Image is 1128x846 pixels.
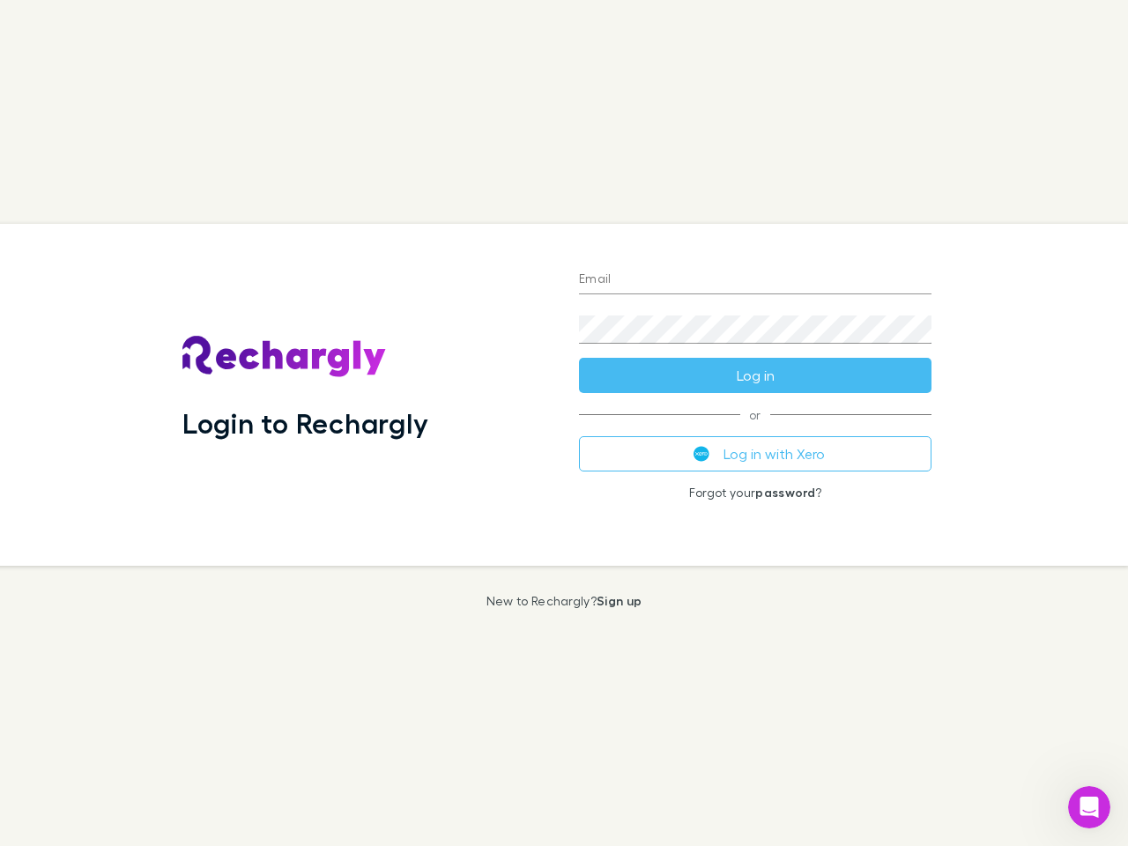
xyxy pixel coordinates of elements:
img: Rechargly's Logo [182,336,387,378]
iframe: Intercom live chat [1068,786,1110,828]
img: Xero's logo [694,446,709,462]
button: Log in [579,358,931,393]
span: or [579,414,931,415]
button: Log in with Xero [579,436,931,471]
h1: Login to Rechargly [182,406,428,440]
a: password [755,485,815,500]
p: New to Rechargly? [486,594,642,608]
a: Sign up [597,593,642,608]
p: Forgot your ? [579,486,931,500]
